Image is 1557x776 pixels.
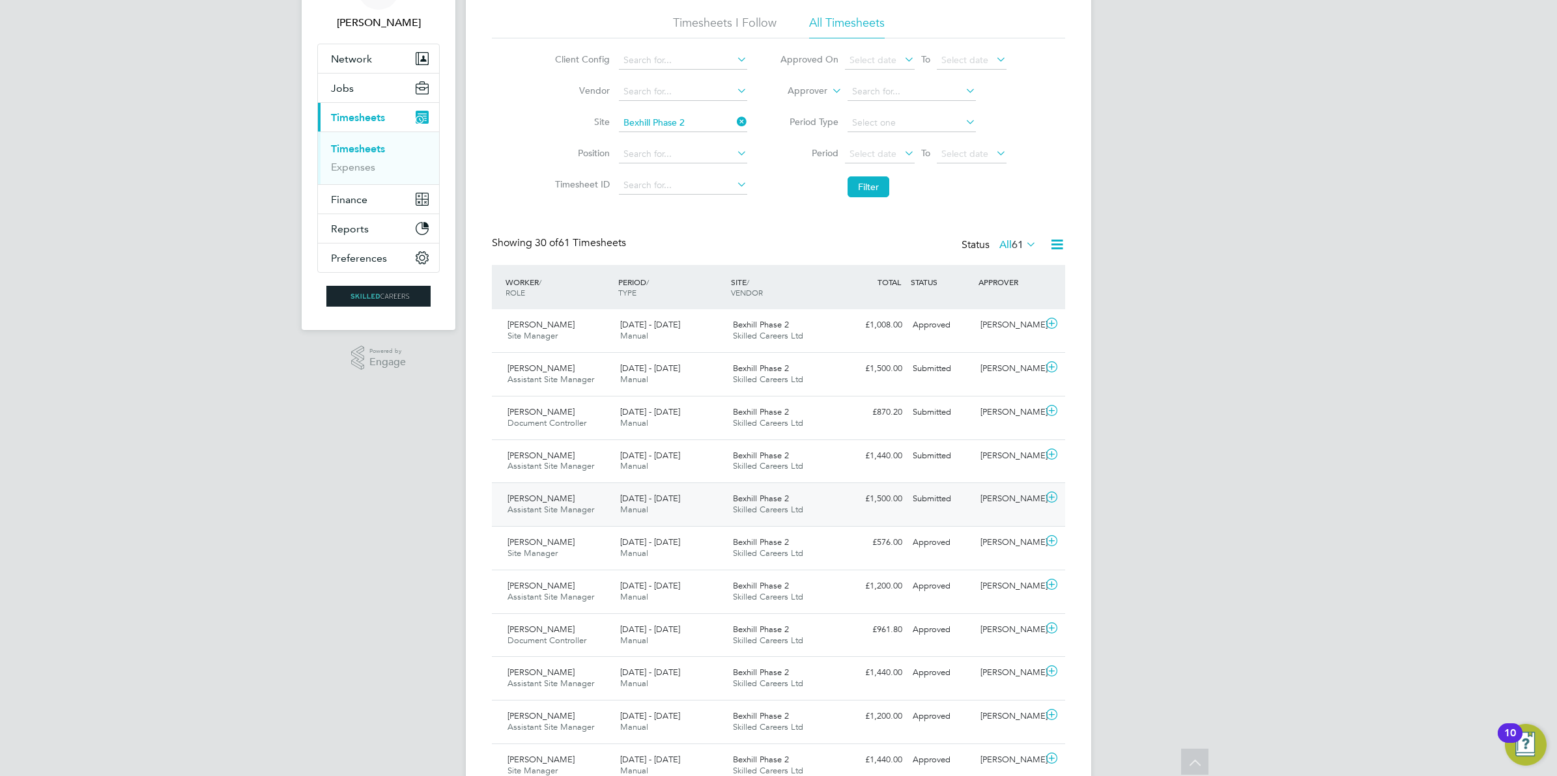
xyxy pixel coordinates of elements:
span: Bexhill Phase 2 [733,406,789,417]
label: Approved On [780,53,838,65]
span: Engage [369,357,406,368]
span: Skilled Careers Ltd [733,417,803,428]
span: Manual [620,721,648,732]
div: [PERSON_NAME] [975,532,1043,553]
span: TOTAL [878,277,901,287]
span: Manual [620,547,648,559]
div: [PERSON_NAME] [975,358,1043,380]
button: Timesheets [318,103,439,132]
span: [PERSON_NAME] [507,536,575,547]
span: Bexhill Phase 2 [733,667,789,678]
span: [PERSON_NAME] [507,363,575,374]
span: [DATE] - [DATE] [620,493,680,504]
div: [PERSON_NAME] [975,314,1043,336]
span: Skilled Careers Ltd [733,721,803,732]
span: [DATE] - [DATE] [620,667,680,678]
div: Timesheets [318,132,439,184]
span: [DATE] - [DATE] [620,624,680,635]
span: Manual [620,765,648,776]
span: [DATE] - [DATE] [620,319,680,330]
input: Search for... [619,145,747,163]
input: Search for... [619,83,747,101]
div: 10 [1504,733,1516,750]
span: Skilled Careers Ltd [733,635,803,646]
span: Assistant Site Manager [507,678,594,689]
div: Approved [907,619,975,641]
div: £961.80 [840,619,907,641]
div: APPROVER [975,270,1043,294]
div: [PERSON_NAME] [975,402,1043,423]
span: 30 of [535,236,558,249]
span: VENDOR [731,287,763,298]
span: TYPE [618,287,636,298]
label: Vendor [551,85,610,96]
span: Assistant Site Manager [507,460,594,471]
span: Skilled Careers Ltd [733,547,803,559]
div: £1,008.00 [840,314,907,336]
input: Search for... [848,83,976,101]
a: Powered byEngage [351,346,407,370]
div: PERIOD [615,270,728,304]
span: Site Manager [507,765,558,776]
div: Submitted [907,358,975,380]
span: Document Controller [507,635,586,646]
span: Reports [331,223,369,235]
span: / [747,277,749,287]
span: Preferences [331,252,387,264]
button: Open Resource Center, 10 new notifications [1505,724,1547,766]
div: Approved [907,314,975,336]
div: [PERSON_NAME] [975,575,1043,597]
div: [PERSON_NAME] [975,619,1043,641]
span: Network [331,53,372,65]
span: Bexhill Phase 2 [733,493,789,504]
span: Bexhill Phase 2 [733,363,789,374]
span: [PERSON_NAME] [507,406,575,417]
span: Jobs [331,82,354,94]
span: [DATE] - [DATE] [620,536,680,547]
div: £1,500.00 [840,358,907,380]
div: Approved [907,749,975,771]
div: [PERSON_NAME] [975,488,1043,510]
div: £1,440.00 [840,749,907,771]
label: Approver [769,85,827,98]
span: [DATE] - [DATE] [620,450,680,461]
div: STATUS [907,270,975,294]
label: Client Config [551,53,610,65]
li: Timesheets I Follow [673,15,777,38]
span: Finance [331,193,367,206]
span: Skilled Careers Ltd [733,504,803,515]
span: [PERSON_NAME] [507,319,575,330]
span: To [917,51,934,68]
div: [PERSON_NAME] [975,706,1043,727]
span: Assistant Site Manager [507,374,594,385]
a: Expenses [331,161,375,173]
span: Select date [850,148,896,159]
label: Timesheet ID [551,178,610,190]
div: £1,500.00 [840,488,907,510]
span: Bexhill Phase 2 [733,710,789,721]
label: Period [780,147,838,159]
span: Skilled Careers Ltd [733,374,803,385]
div: Approved [907,706,975,727]
button: Network [318,44,439,73]
div: [PERSON_NAME] [975,662,1043,684]
span: Assistant Site Manager [507,591,594,602]
span: Manual [620,635,648,646]
span: Bexhill Phase 2 [733,624,789,635]
span: Manual [620,504,648,515]
span: [PERSON_NAME] [507,450,575,461]
span: Manual [620,591,648,602]
input: Search for... [619,51,747,70]
div: [PERSON_NAME] [975,445,1043,467]
button: Filter [848,176,889,197]
span: [DATE] - [DATE] [620,580,680,591]
input: Search for... [619,114,747,132]
span: To [917,145,934,161]
span: 61 Timesheets [535,236,626,249]
span: [PERSON_NAME] [507,580,575,591]
span: Manual [620,374,648,385]
label: All [999,238,1036,251]
span: Craig O'Donovan [317,15,440,31]
span: Site Manager [507,547,558,559]
span: Skilled Careers Ltd [733,765,803,776]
